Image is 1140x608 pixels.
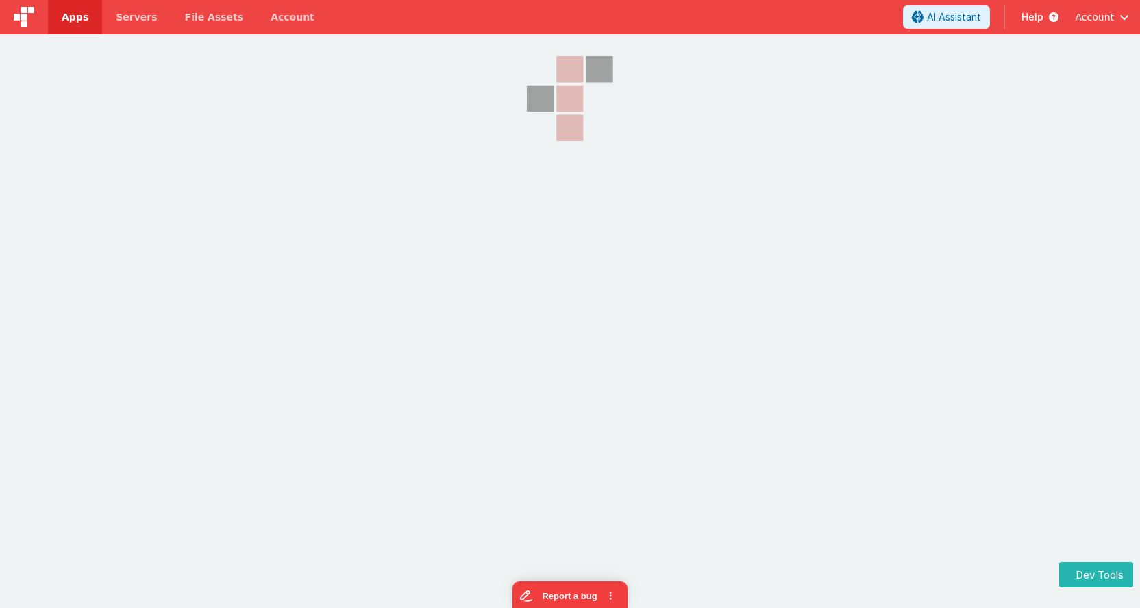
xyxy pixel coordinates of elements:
span: Account [1075,10,1114,24]
span: Help [1021,10,1043,24]
span: Apps [62,10,88,24]
span: AI Assistant [927,10,981,24]
button: Account [1075,10,1129,24]
button: Dev Tools [1059,562,1133,587]
span: Servers [116,10,157,24]
span: File Assets [185,10,244,24]
button: AI Assistant [903,5,990,29]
